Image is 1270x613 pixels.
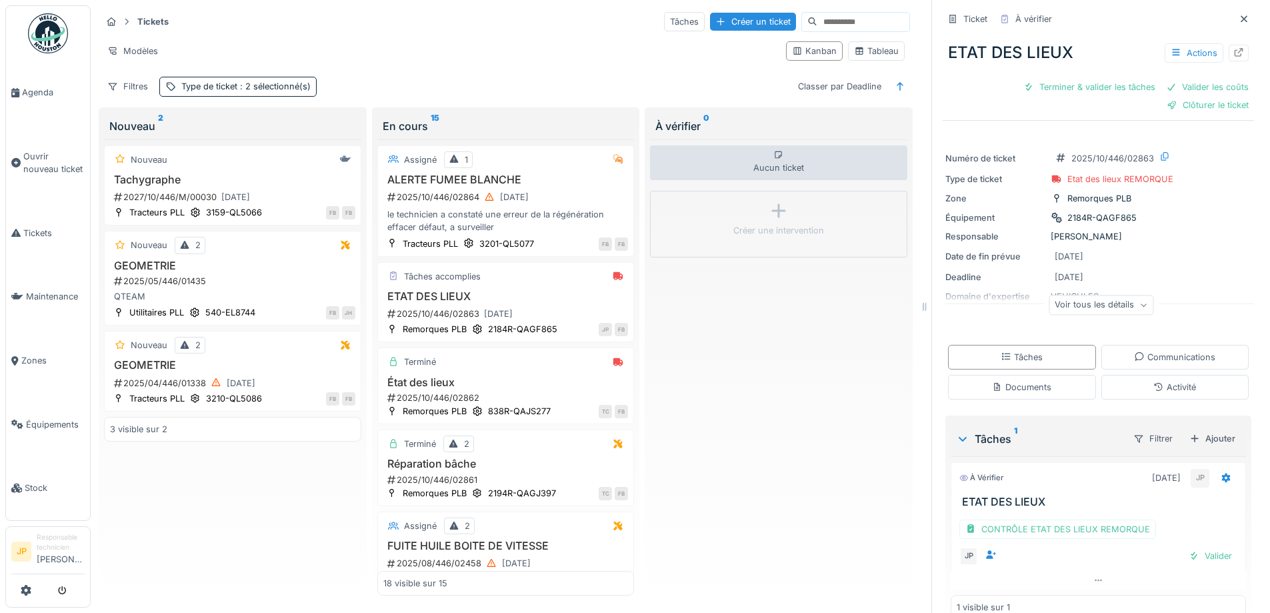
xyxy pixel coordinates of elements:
[110,290,355,303] div: QTEAM
[792,77,887,96] div: Classer par Deadline
[383,118,629,134] div: En cours
[1134,351,1215,364] div: Communications
[854,45,899,57] div: Tableau
[404,520,437,532] div: Assigné
[110,173,355,186] h3: Tachygraphe
[1067,173,1173,185] div: Etat des lieux REMORQUE
[615,405,628,418] div: FB
[113,375,355,392] div: 2025/04/446/01338
[221,191,250,203] div: [DATE]
[37,532,85,553] div: Responsable technicien
[484,308,513,320] div: [DATE]
[403,487,467,500] div: Remorques PLB
[386,555,629,572] div: 2025/08/446/02458
[237,81,311,91] span: : 2 sélectionné(s)
[1001,351,1043,364] div: Tâches
[6,61,90,125] a: Agenda
[945,173,1045,185] div: Type de ticket
[956,431,1122,447] div: Tâches
[403,405,467,418] div: Remorques PLB
[500,191,529,203] div: [DATE]
[431,118,439,134] sup: 15
[113,275,355,287] div: 2025/05/446/01435
[110,259,355,272] h3: GEOMETRIE
[599,405,612,418] div: TC
[23,227,85,239] span: Tickets
[101,41,164,61] div: Modèles
[383,208,629,233] div: le technicien a constaté une erreur de la régénération effacer défaut, a surveiller
[22,86,85,99] span: Agenda
[945,211,1045,224] div: Équipement
[655,118,902,134] div: À vérifier
[386,474,629,486] div: 2025/10/446/02861
[404,270,481,283] div: Tâches accomplies
[404,356,436,368] div: Terminé
[342,206,355,219] div: FB
[992,381,1051,394] div: Documents
[342,392,355,406] div: FB
[11,532,85,574] a: JP Responsable technicien[PERSON_NAME]
[28,13,68,53] img: Badge_color-CXgf-gQk.svg
[465,520,470,532] div: 2
[945,192,1045,205] div: Zone
[464,438,469,450] div: 2
[342,306,355,320] div: JH
[615,237,628,251] div: FB
[465,153,468,166] div: 1
[23,150,85,175] span: Ouvrir nouveau ticket
[129,392,185,405] div: Tracteurs PLL
[101,77,154,96] div: Filtres
[1184,430,1241,448] div: Ajouter
[26,418,85,431] span: Équipements
[792,45,837,57] div: Kanban
[1152,472,1181,484] div: [DATE]
[326,392,339,406] div: FB
[599,487,612,500] div: TC
[206,206,262,219] div: 3159-QL5066
[37,532,85,571] li: [PERSON_NAME]
[488,487,556,500] div: 2194R-QAGJ397
[386,305,629,322] div: 2025/10/446/02863
[227,377,255,390] div: [DATE]
[615,487,628,500] div: FB
[383,458,629,470] h3: Réparation bâche
[1161,78,1254,96] div: Valider les coûts
[599,237,612,251] div: FB
[195,239,201,251] div: 2
[945,152,1045,165] div: Numéro de ticket
[181,80,311,93] div: Type de ticket
[383,576,447,589] div: 18 visible sur 15
[479,237,534,250] div: 3201-QL5077
[109,118,356,134] div: Nouveau
[962,496,1240,508] h3: ETAT DES LIEUX
[113,189,355,205] div: 2027/10/446/M/00030
[710,13,796,31] div: Créer un ticket
[963,13,987,25] div: Ticket
[945,230,1045,243] div: Responsable
[650,145,907,180] div: Aucun ticket
[1153,381,1196,394] div: Activité
[488,323,557,336] div: 2184R-QAGF865
[131,153,167,166] div: Nouveau
[1191,469,1209,488] div: JP
[404,438,436,450] div: Terminé
[502,557,531,570] div: [DATE]
[945,250,1045,263] div: Date de fin prévue
[6,265,90,329] a: Maintenance
[1183,547,1237,565] div: Valider
[11,542,31,562] li: JP
[132,15,174,28] strong: Tickets
[1067,192,1131,205] div: Remorques PLB
[945,271,1045,283] div: Deadline
[21,354,85,367] span: Zones
[1067,211,1137,224] div: 2184R-QAGF865
[403,323,467,336] div: Remorques PLB
[959,520,1156,539] div: CONTRÔLE ETAT DES LIEUX REMORQUE
[733,224,824,237] div: Créer une intervention
[6,329,90,393] a: Zones
[1071,152,1154,165] div: 2025/10/446/02863
[110,423,167,436] div: 3 visible sur 2
[959,472,1003,484] div: À vérifier
[26,290,85,303] span: Maintenance
[488,405,551,418] div: 838R-QAJS277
